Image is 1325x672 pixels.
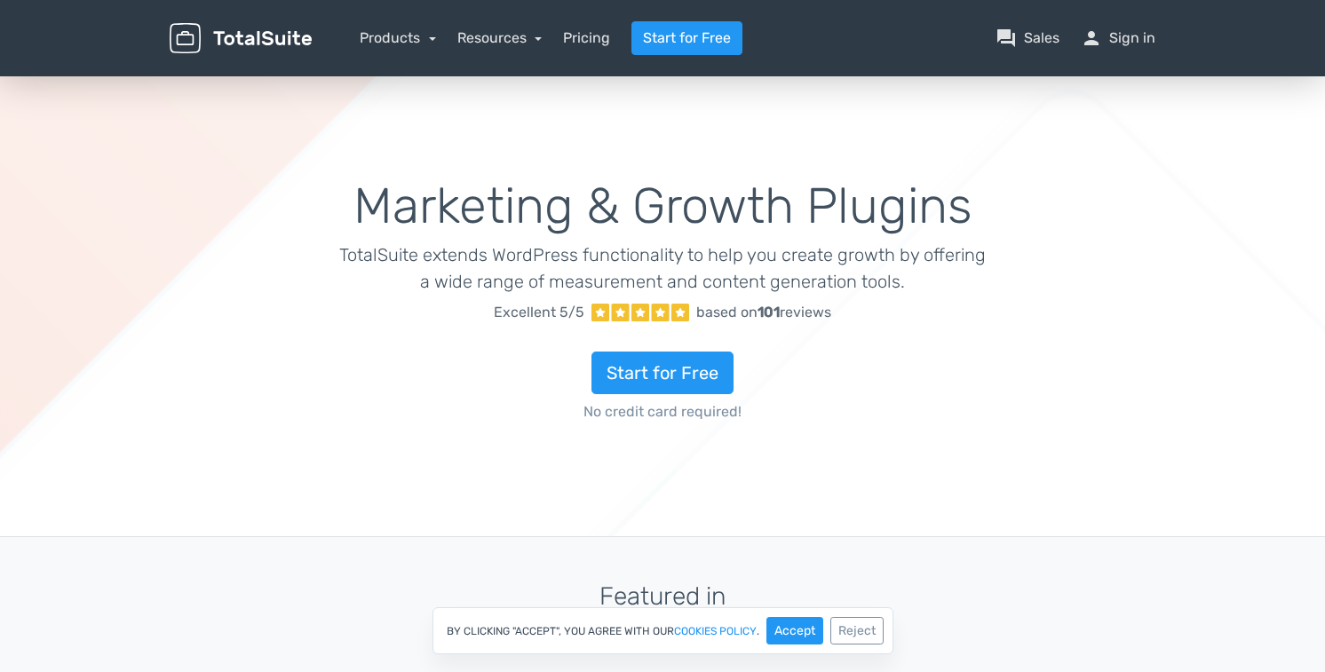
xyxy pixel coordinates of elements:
a: cookies policy [674,626,757,636]
button: Reject [830,617,884,644]
span: Excellent 5/5 [494,302,584,323]
a: personSign in [1081,28,1155,49]
a: Resources [457,29,543,46]
a: Start for Free [631,21,742,55]
p: TotalSuite extends WordPress functionality to help you create growth by offering a wide range of ... [339,241,987,295]
a: question_answerSales [996,28,1059,49]
span: person [1081,28,1102,49]
h1: Marketing & Growth Plugins [339,179,987,234]
div: By clicking "Accept", you agree with our . [432,607,893,654]
div: based on reviews [696,302,831,323]
a: Excellent 5/5 based on101reviews [339,295,987,330]
h3: Featured in [170,583,1155,611]
span: question_answer [996,28,1017,49]
button: Accept [766,617,823,644]
span: No credit card required! [339,401,987,423]
a: Pricing [563,28,610,49]
a: Products [360,29,436,46]
a: Start for Free [591,352,734,394]
img: TotalSuite for WordPress [170,23,312,54]
strong: 101 [758,304,780,320]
